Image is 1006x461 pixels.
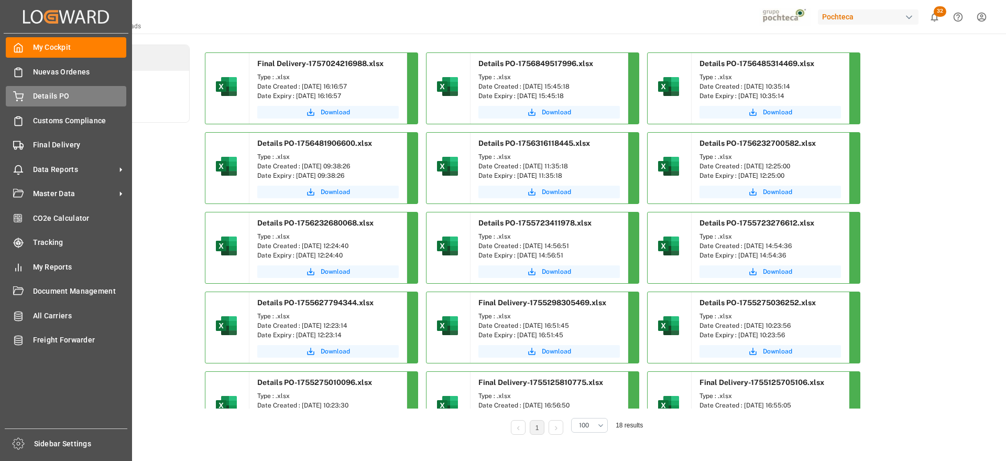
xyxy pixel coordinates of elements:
a: Document Management [6,281,126,302]
button: Download [257,106,399,119]
span: Data Reports [33,164,116,175]
span: Details PO-1755275010096.xlsx [257,378,372,387]
span: Final Delivery [33,140,127,151]
div: Type : .xlsx [478,232,620,241]
span: Details PO-1755723411978.xlsx [478,219,592,227]
div: Date Expiry : [DATE] 16:16:57 [257,91,399,101]
span: 32 [934,6,946,17]
span: Details PO-1755627794344.xlsx [257,298,374,307]
a: Nuevas Ordenes [6,61,126,82]
div: Date Created : [DATE] 12:24:40 [257,241,399,251]
div: Date Created : [DATE] 16:56:50 [478,401,620,410]
img: microsoft-excel-2019--v1.png [214,313,239,338]
span: Download [763,108,792,117]
button: Download [478,106,620,119]
span: Details PO-1756232700582.xlsx [699,139,816,147]
span: 18 results [616,422,643,429]
div: Date Created : [DATE] 16:51:45 [478,321,620,330]
img: microsoft-excel-2019--v1.png [435,313,460,338]
li: Next Page [549,420,563,435]
div: Type : .xlsx [478,391,620,401]
span: Details PO-1755723276612.xlsx [699,219,814,227]
div: Date Expiry : [DATE] 12:25:00 [699,171,841,180]
img: microsoft-excel-2019--v1.png [656,74,681,99]
div: Date Created : [DATE] 12:25:00 [699,162,841,171]
span: CO2e Calculator [33,213,127,224]
div: Type : .xlsx [699,312,841,321]
img: microsoft-excel-2019--v1.png [435,393,460,418]
span: Details PO-1755275036252.xlsx [699,298,816,307]
div: Date Created : [DATE] 11:35:18 [478,162,620,171]
img: microsoft-excel-2019--v1.png [435,233,460,259]
span: Details PO-1756232680068.xlsx [257,219,374,227]
span: My Cockpit [33,42,127,53]
div: Date Expiry : [DATE] 14:54:36 [699,251,841,260]
a: All Carriers [6,305,126,326]
div: Date Expiry : [DATE] 12:24:40 [257,251,399,260]
div: Type : .xlsx [478,72,620,82]
a: Download [257,265,399,278]
img: microsoft-excel-2019--v1.png [656,393,681,418]
div: Date Created : [DATE] 16:16:57 [257,82,399,91]
img: microsoft-excel-2019--v1.png [656,233,681,259]
button: Pochteca [818,7,923,27]
span: Download [542,267,571,276]
button: Download [257,186,399,198]
button: Download [478,186,620,198]
div: Date Expiry : [DATE] 11:35:18 [478,171,620,180]
button: Download [699,345,841,358]
span: Tracking [33,237,127,248]
a: My Cockpit [6,37,126,58]
span: Details PO [33,91,127,102]
a: Download [699,106,841,119]
div: Type : .xlsx [257,391,399,401]
button: Download [478,345,620,358]
button: Download [699,265,841,278]
span: Download [542,108,571,117]
button: show 32 new notifications [923,5,946,29]
button: Download [478,265,620,278]
div: Date Expiry : [DATE] 14:56:51 [478,251,620,260]
div: Type : .xlsx [257,152,399,162]
img: microsoft-excel-2019--v1.png [435,74,460,99]
span: Details PO-1756481906600.xlsx [257,139,372,147]
span: Customs Compliance [33,115,127,126]
span: Download [763,187,792,197]
div: Date Expiry : [DATE] 10:35:14 [699,91,841,101]
div: Type : .xlsx [699,232,841,241]
div: Date Created : [DATE] 14:56:51 [478,241,620,251]
div: Type : .xlsx [257,312,399,321]
div: Date Created : [DATE] 16:55:05 [699,401,841,410]
div: Type : .xlsx [699,152,841,162]
img: microsoft-excel-2019--v1.png [214,154,239,179]
div: Date Created : [DATE] 15:45:18 [478,82,620,91]
span: Download [321,187,350,197]
div: Date Expiry : [DATE] 16:51:45 [478,330,620,340]
button: Download [257,345,399,358]
div: Type : .xlsx [478,312,620,321]
span: Download [321,108,350,117]
span: Final Delivery-1757024216988.xlsx [257,59,384,68]
a: CO2e Calculator [6,208,126,228]
div: Date Created : [DATE] 09:38:26 [257,162,399,171]
a: Details PO [6,86,126,106]
span: 100 [579,421,589,430]
span: Master Data [33,188,116,199]
a: Tracking [6,232,126,253]
button: open menu [571,418,608,433]
span: Final Delivery-1755125810775.xlsx [478,378,603,387]
div: Date Expiry : [DATE] 09:38:26 [257,171,399,180]
span: Details PO-1756485314469.xlsx [699,59,814,68]
button: Download [699,186,841,198]
div: Date Expiry : [DATE] 12:23:14 [257,330,399,340]
span: Sidebar Settings [34,438,128,449]
span: Nuevas Ordenes [33,67,127,78]
div: Type : .xlsx [257,232,399,241]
